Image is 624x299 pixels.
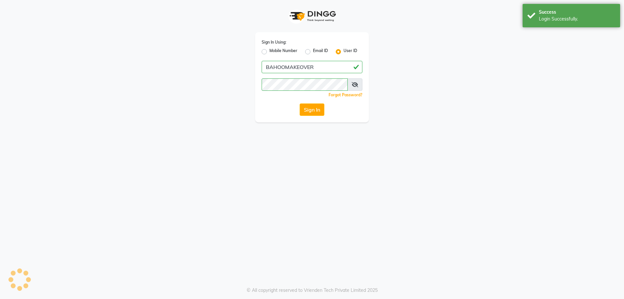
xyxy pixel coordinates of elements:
div: Success [539,9,615,16]
label: Mobile Number [269,48,297,56]
div: Login Successfully. [539,16,615,22]
label: Email ID [313,48,328,56]
a: Forgot Password? [329,92,362,97]
button: Sign In [300,103,324,116]
input: Username [262,78,348,91]
label: User ID [344,48,357,56]
input: Username [262,61,362,73]
img: logo1.svg [286,7,338,26]
label: Sign In Using: [262,39,286,45]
